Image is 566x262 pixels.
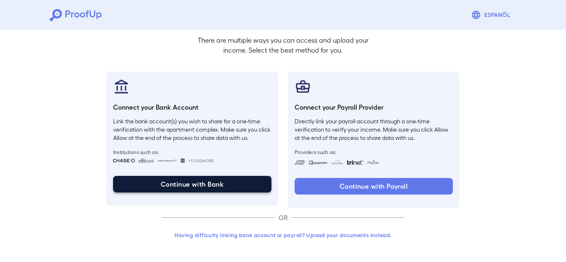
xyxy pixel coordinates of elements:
img: adp.svg [295,160,305,165]
span: Providers such as: [295,149,453,155]
span: +11,000 More [188,157,214,164]
img: paycom.svg [308,160,328,165]
img: bankAccount.svg [113,78,130,95]
img: wellsfargo.svg [181,159,185,163]
img: citibank.svg [138,159,154,163]
img: payrollProvider.svg [295,78,311,95]
h6: Connect your Bank Account [113,102,271,112]
img: workday.svg [331,160,343,165]
p: OR [275,213,291,223]
p: Link the bank account(s) you wish to share for a one-time verification with the apartment complex... [113,117,271,142]
h6: Connect your Payroll Provider [295,102,453,112]
button: Espanõl [468,7,516,23]
span: Institutions such as: [113,149,271,155]
button: Continue with Bank [113,176,271,192]
p: Directly link your payroll account through a one-time verification to verify your income. Make su... [295,117,453,142]
button: Having difficulty linking bank account or payroll? Upload your documents instead. [162,228,404,243]
p: There are multiple ways you can access and upload your income. Select the best method for you. [191,35,375,55]
img: chase.svg [113,159,135,163]
img: paycon.svg [367,160,380,165]
img: trinet.svg [347,160,363,165]
button: Continue with Payroll [295,178,453,195]
img: bankOfAmerica.svg [157,159,177,163]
